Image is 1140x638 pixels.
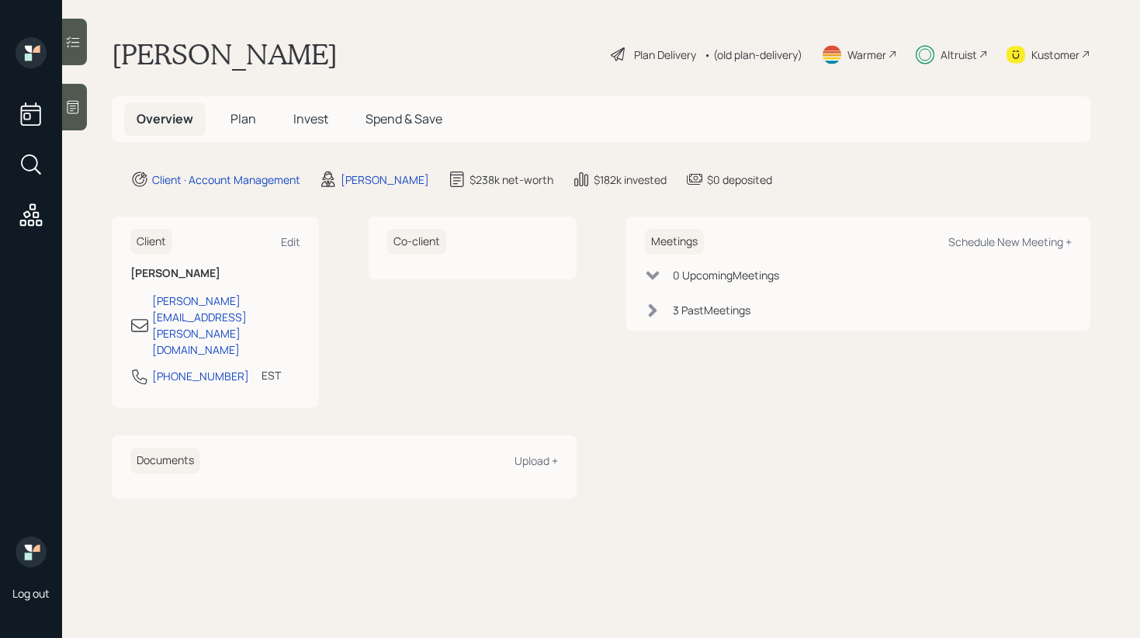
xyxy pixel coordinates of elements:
[387,229,446,255] h6: Co-client
[112,37,338,71] h1: [PERSON_NAME]
[130,267,300,280] h6: [PERSON_NAME]
[594,172,667,188] div: $182k invested
[673,302,750,318] div: 3 Past Meeting s
[634,47,696,63] div: Plan Delivery
[515,453,558,468] div: Upload +
[281,234,300,249] div: Edit
[673,267,779,283] div: 0 Upcoming Meeting s
[704,47,802,63] div: • (old plan-delivery)
[341,172,429,188] div: [PERSON_NAME]
[470,172,553,188] div: $238k net-worth
[707,172,772,188] div: $0 deposited
[130,448,200,473] h6: Documents
[948,234,1072,249] div: Schedule New Meeting +
[137,110,193,127] span: Overview
[130,229,172,255] h6: Client
[262,367,281,383] div: EST
[1031,47,1079,63] div: Kustomer
[152,368,249,384] div: [PHONE_NUMBER]
[230,110,256,127] span: Plan
[16,536,47,567] img: retirable_logo.png
[12,586,50,601] div: Log out
[645,229,704,255] h6: Meetings
[152,172,300,188] div: Client · Account Management
[366,110,442,127] span: Spend & Save
[847,47,886,63] div: Warmer
[152,293,300,358] div: [PERSON_NAME][EMAIL_ADDRESS][PERSON_NAME][DOMAIN_NAME]
[941,47,977,63] div: Altruist
[293,110,328,127] span: Invest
